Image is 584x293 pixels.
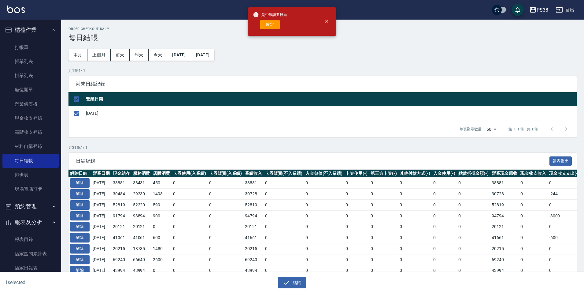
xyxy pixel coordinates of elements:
[151,170,172,178] th: 店販消費
[369,199,398,210] td: 0
[519,243,548,254] td: 0
[369,178,398,189] td: 0
[151,232,172,243] td: 600
[243,232,264,243] td: 41661
[398,170,432,178] th: 其他付款方式(-)
[457,254,490,265] td: 0
[243,254,264,265] td: 69240
[2,83,59,97] a: 座位開單
[484,121,499,137] div: 50
[208,178,244,189] td: 0
[131,170,152,178] th: 服務消費
[304,170,344,178] th: 入金儲值(不入業績)
[490,254,519,265] td: 69240
[2,247,59,261] a: 店家區間累計表
[172,199,208,210] td: 0
[131,178,152,189] td: 38431
[548,221,581,232] td: 0
[131,189,152,200] td: 29230
[2,54,59,69] a: 帳單列表
[548,178,581,189] td: 0
[264,178,304,189] td: 0
[432,170,457,178] th: 入金使用(-)
[172,265,208,276] td: 0
[91,254,111,265] td: [DATE]
[264,232,304,243] td: 0
[519,178,548,189] td: 0
[131,199,152,210] td: 52220
[457,243,490,254] td: 0
[243,178,264,189] td: 38881
[151,265,172,276] td: 0
[84,92,577,107] th: 營業日期
[191,49,214,61] button: [DATE]
[264,210,304,221] td: 0
[167,49,191,61] button: [DATE]
[2,154,59,168] a: 每日結帳
[91,221,111,232] td: [DATE]
[457,170,490,178] th: 點數折抵金額(-)
[208,199,244,210] td: 0
[548,170,581,178] th: 現金收支支出(-)
[398,189,432,200] td: 0
[208,221,244,232] td: 0
[111,189,131,200] td: 30484
[76,158,549,164] span: 日結紀錄
[243,170,264,178] th: 業績收入
[243,199,264,210] td: 52819
[264,189,304,200] td: 0
[2,139,59,153] a: 材料自購登錄
[369,265,398,276] td: 0
[70,255,90,265] button: 解除
[70,189,90,199] button: 解除
[398,210,432,221] td: 0
[460,126,482,132] p: 每頁顯示數量
[519,232,548,243] td: 0
[432,221,457,232] td: 0
[208,254,244,265] td: 0
[243,210,264,221] td: 94794
[490,178,519,189] td: 38881
[537,6,548,14] div: PS38
[172,221,208,232] td: 0
[369,210,398,221] td: 0
[264,199,304,210] td: 0
[490,232,519,243] td: 41661
[111,243,131,254] td: 20215
[172,232,208,243] td: 0
[87,49,111,61] button: 上個月
[68,68,577,73] p: 共 1 筆, 1 / 1
[432,189,457,200] td: 0
[549,158,572,163] a: 報表匯出
[548,210,581,221] td: -3000
[304,210,344,221] td: 0
[131,254,152,265] td: 66640
[369,232,398,243] td: 0
[172,210,208,221] td: 0
[548,189,581,200] td: -244
[398,221,432,232] td: 0
[490,243,519,254] td: 20215
[70,211,90,221] button: 解除
[68,145,577,150] p: 共 31 筆, 1 / 1
[344,221,369,232] td: 0
[91,170,111,178] th: 營業日期
[457,189,490,200] td: 0
[432,210,457,221] td: 0
[208,210,244,221] td: 0
[527,4,551,16] button: PS38
[519,254,548,265] td: 0
[457,178,490,189] td: 0
[508,126,538,132] p: 第 1–1 筆 共 1 筆
[243,265,264,276] td: 43994
[151,189,172,200] td: 1498
[548,243,581,254] td: 0
[264,243,304,254] td: 0
[149,49,168,61] button: 今天
[432,265,457,276] td: 0
[151,178,172,189] td: 450
[344,170,369,178] th: 卡券使用(-)
[5,279,145,286] h6: 1 selected
[398,178,432,189] td: 0
[304,265,344,276] td: 0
